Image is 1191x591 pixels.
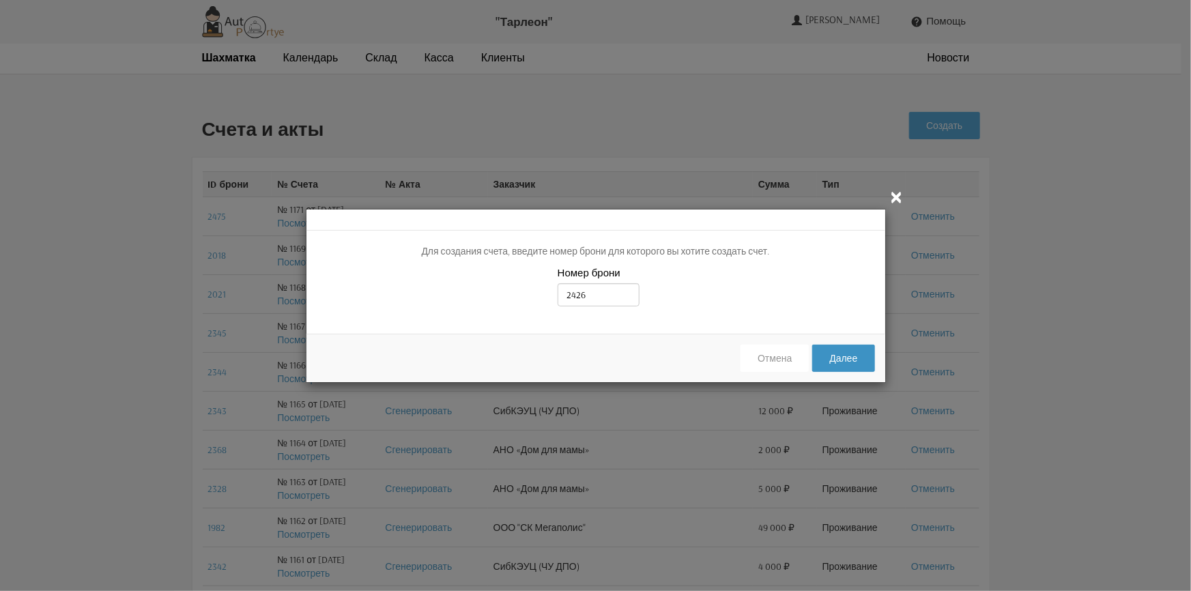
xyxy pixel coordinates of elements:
button: Отмена [741,345,809,372]
button: Закрыть [889,188,905,205]
p: Для создания счета, введите номер брони для которого вы хотите создать счет. [317,244,875,259]
label: Номер брони [558,265,620,280]
i:  [889,188,905,205]
button: Далее [812,345,874,372]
